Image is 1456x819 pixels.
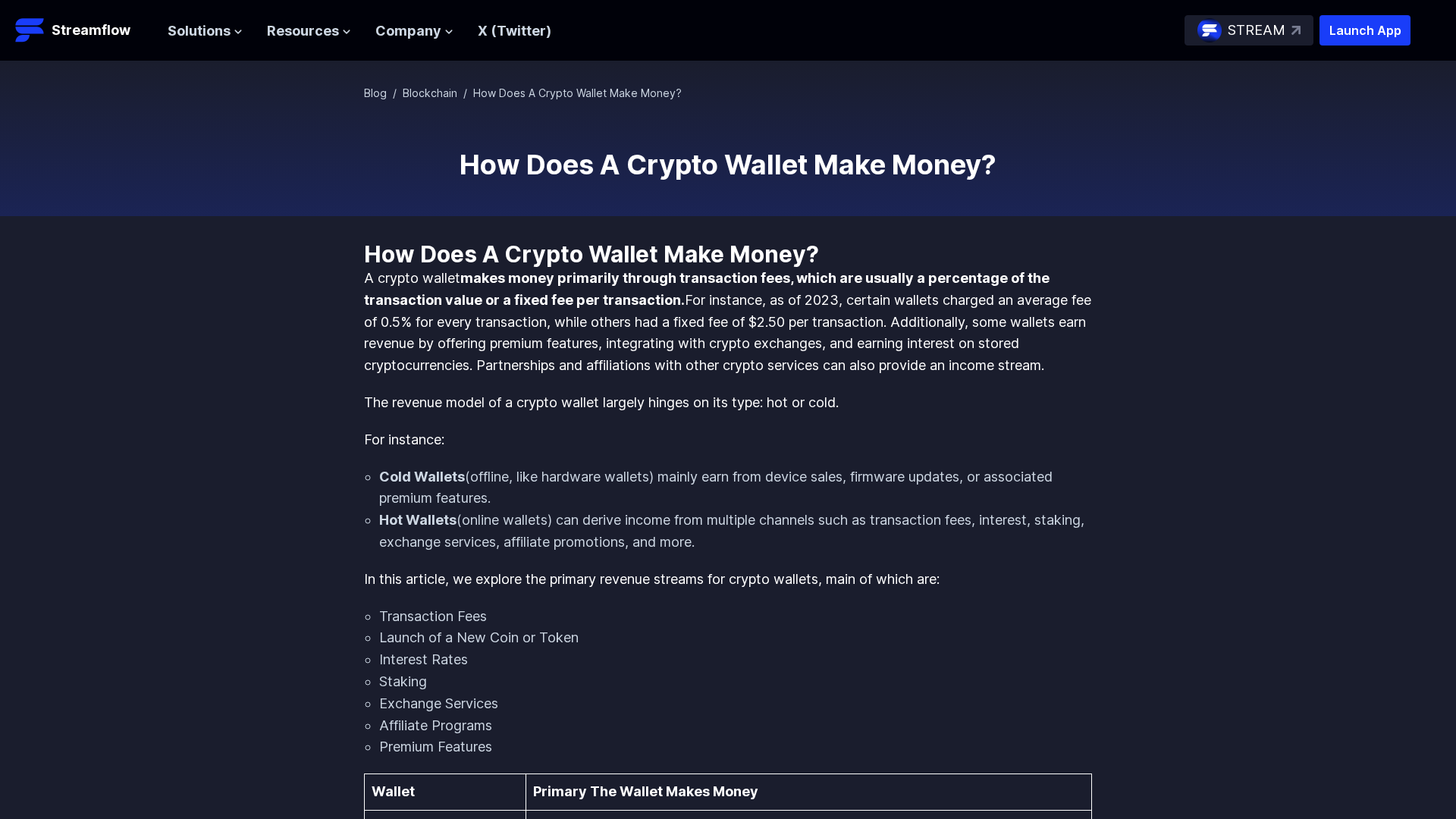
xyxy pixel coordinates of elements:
[379,736,1092,758] li: Premium Features
[1185,15,1313,45] a: STREAM
[364,86,387,99] a: Blog
[379,627,1092,649] li: Launch of a New Coin or Token
[168,20,231,42] span: Solutions
[364,429,1092,451] p: For instance:
[364,569,1092,591] p: In this article, we explore the primary revenue streams for crypto wallets, main of which are:
[379,606,1092,628] li: Transaction Fees
[364,149,1092,180] h1: How Does A Crypto Wallet Make Money?
[1197,18,1222,42] img: streamflow-logo-circle.png
[375,20,441,42] span: Company
[379,715,1092,737] li: Affiliate Programs
[379,693,1092,715] li: Exchange Services
[1291,26,1301,35] img: top-right-arrow.svg
[364,270,1050,308] strong: makes money primarily through transaction fees, which are usually a percentage of the transaction...
[364,392,1092,414] p: The revenue model of a crypto wallet largely hinges on its type: hot or cold.
[375,20,453,42] button: Company
[267,20,339,42] span: Resources
[379,510,1092,554] li: (online wallets) can derive income from multiple channels such as transaction fees, interest, sta...
[15,15,152,45] a: Streamflow
[379,466,1092,510] li: (offline, like hardware wallets) mainly earn from device sales, firmware updates, or associated p...
[393,86,397,99] span: /
[1319,15,1410,45] button: Launch App
[364,268,1092,377] p: A crypto wallet For instance, as of 2023, certain wallets charged an average fee of 0.5% for ever...
[168,20,243,42] button: Solutions
[473,86,682,99] span: How Does A Crypto Wallet Make Money?
[52,20,130,41] p: Streamflow
[403,86,457,99] a: Blockchain
[379,469,465,485] strong: Cold Wallets
[1228,20,1285,42] p: STREAM
[533,783,758,799] strong: Primary The Wallet Makes Money
[463,86,467,99] span: /
[372,783,415,799] strong: Wallet
[364,240,819,268] strong: How Does A Crypto Wallet Make Money?
[379,512,457,528] strong: Hot Wallets
[267,20,351,42] button: Resources
[15,15,45,45] img: Streamflow Logo
[379,649,1092,671] li: Interest Rates
[379,671,1092,693] li: Staking
[478,23,551,39] a: X (Twitter)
